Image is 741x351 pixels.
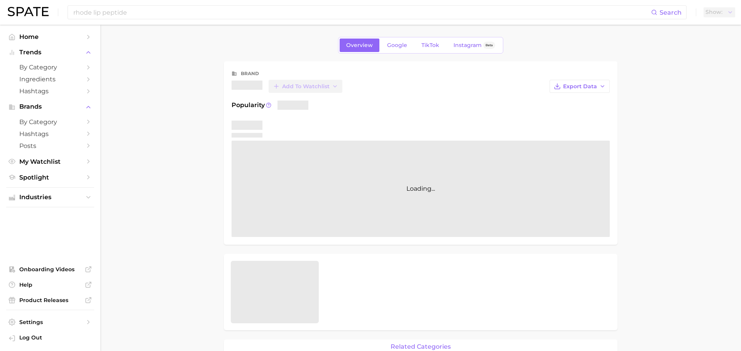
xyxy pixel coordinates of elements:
[19,334,88,341] span: Log Out
[381,39,414,52] a: Google
[704,7,735,17] button: Show
[447,39,502,52] a: InstagramBeta
[705,10,722,14] span: Show
[19,33,81,40] span: Home
[660,9,682,16] span: Search
[282,83,330,90] span: Add to Watchlist
[6,128,94,140] a: Hashtags
[19,319,81,326] span: Settings
[19,158,81,165] span: My Watchlist
[6,116,94,128] a: by Category
[19,297,81,304] span: Product Releases
[19,103,81,110] span: Brands
[19,64,81,71] span: by Category
[453,42,482,49] span: Instagram
[6,171,94,183] a: Spotlight
[6,31,94,43] a: Home
[19,266,81,273] span: Onboarding Videos
[340,39,379,52] a: Overview
[241,69,259,78] div: brand
[6,294,94,306] a: Product Releases
[421,42,439,49] span: TikTok
[232,141,610,237] div: Loading...
[6,101,94,113] button: Brands
[6,85,94,97] a: Hashtags
[346,42,373,49] span: Overview
[232,101,265,110] span: Popularity
[6,61,94,73] a: by Category
[19,130,81,138] span: Hashtags
[19,87,81,95] span: Hashtags
[6,332,94,345] a: Log out. Currently logged in with e-mail sarahpo@benefitcosmetics.com.
[415,39,446,52] a: TikTok
[6,47,94,58] button: Trends
[6,279,94,291] a: Help
[8,7,49,16] img: SPATE
[19,194,81,201] span: Industries
[19,49,81,56] span: Trends
[6,156,94,168] a: My Watchlist
[6,73,94,85] a: Ingredients
[387,42,407,49] span: Google
[6,191,94,203] button: Industries
[19,142,81,149] span: Posts
[391,343,451,350] span: related categories
[6,140,94,152] a: Posts
[19,76,81,83] span: Ingredients
[73,6,651,19] input: Search here for a brand, industry, or ingredient
[269,80,342,93] button: Add to Watchlist
[486,42,493,49] span: Beta
[19,281,81,288] span: Help
[550,80,610,93] button: Export Data
[6,264,94,275] a: Onboarding Videos
[6,316,94,328] a: Settings
[19,174,81,181] span: Spotlight
[19,118,81,126] span: by Category
[563,83,597,90] span: Export Data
